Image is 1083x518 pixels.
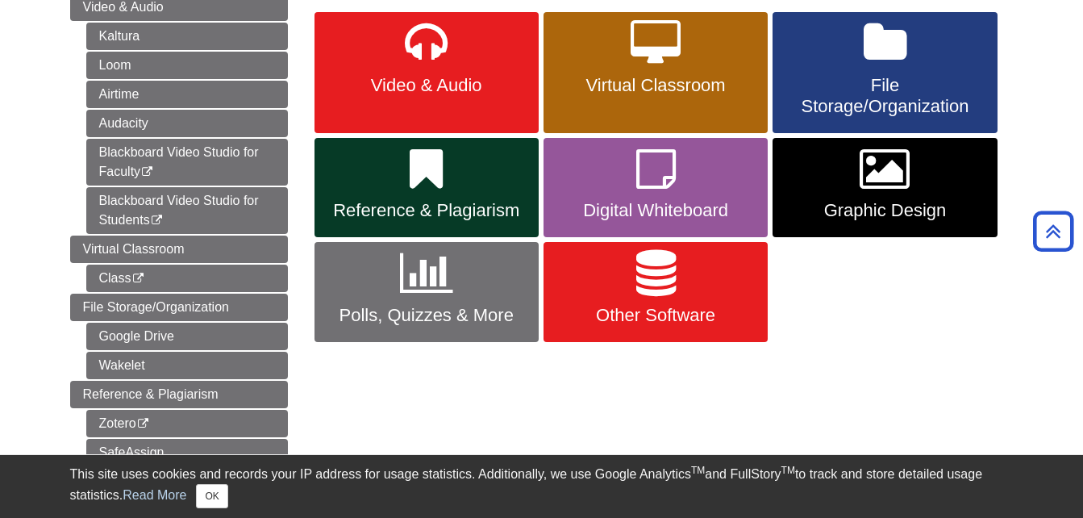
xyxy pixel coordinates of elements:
[86,110,288,137] a: Audacity
[70,465,1014,508] div: This site uses cookies and records your IP address for usage statistics. Additionally, we use Goo...
[70,294,288,321] a: File Storage/Organization
[556,75,756,96] span: Virtual Classroom
[314,242,539,342] a: Polls, Quizzes & More
[314,12,539,133] a: Video & Audio
[150,215,164,226] i: This link opens in a new window
[544,138,768,238] a: Digital Whiteboard
[781,465,795,476] sup: TM
[136,419,150,429] i: This link opens in a new window
[86,52,288,79] a: Loom
[70,381,288,408] a: Reference & Plagiarism
[83,300,229,314] span: File Storage/Organization
[86,265,288,292] a: Class
[86,323,288,350] a: Google Drive
[327,75,527,96] span: Video & Audio
[773,138,997,238] a: Graphic Design
[86,187,288,234] a: Blackboard Video Studio for Students
[86,139,288,186] a: Blackboard Video Studio for Faculty
[70,236,288,263] a: Virtual Classroom
[86,23,288,50] a: Kaltura
[785,200,985,221] span: Graphic Design
[123,488,186,502] a: Read More
[556,200,756,221] span: Digital Whiteboard
[86,410,288,437] a: Zotero
[1027,220,1079,242] a: Back to Top
[691,465,705,476] sup: TM
[131,274,145,284] i: This link opens in a new window
[140,167,154,178] i: This link opens in a new window
[773,12,997,133] a: File Storage/Organization
[544,12,768,133] a: Virtual Classroom
[196,484,227,508] button: Close
[86,439,288,466] a: SafeAssign
[327,305,527,326] span: Polls, Quizzes & More
[314,138,539,238] a: Reference & Plagiarism
[327,200,527,221] span: Reference & Plagiarism
[544,242,768,342] a: Other Software
[86,81,288,108] a: Airtime
[785,75,985,117] span: File Storage/Organization
[556,305,756,326] span: Other Software
[86,352,288,379] a: Wakelet
[83,387,219,401] span: Reference & Plagiarism
[83,242,185,256] span: Virtual Classroom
